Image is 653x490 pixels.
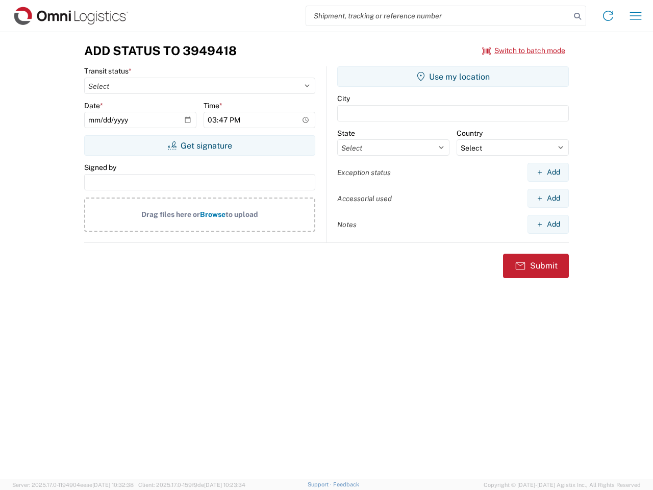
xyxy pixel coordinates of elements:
[84,43,237,58] h3: Add Status to 3949418
[306,6,570,26] input: Shipment, tracking or reference number
[225,210,258,218] span: to upload
[84,135,315,156] button: Get signature
[503,254,569,278] button: Submit
[484,480,641,489] span: Copyright © [DATE]-[DATE] Agistix Inc., All Rights Reserved
[337,220,357,229] label: Notes
[138,482,245,488] span: Client: 2025.17.0-159f9de
[141,210,200,218] span: Drag files here or
[457,129,483,138] label: Country
[337,66,569,87] button: Use my location
[482,42,565,59] button: Switch to batch mode
[308,481,333,487] a: Support
[92,482,134,488] span: [DATE] 10:32:38
[528,189,569,208] button: Add
[12,482,134,488] span: Server: 2025.17.0-1194904eeae
[337,168,391,177] label: Exception status
[337,94,350,103] label: City
[528,163,569,182] button: Add
[337,129,355,138] label: State
[84,101,103,110] label: Date
[84,163,116,172] label: Signed by
[204,482,245,488] span: [DATE] 10:23:34
[204,101,222,110] label: Time
[528,215,569,234] button: Add
[333,481,359,487] a: Feedback
[200,210,225,218] span: Browse
[337,194,392,203] label: Accessorial used
[84,66,132,76] label: Transit status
